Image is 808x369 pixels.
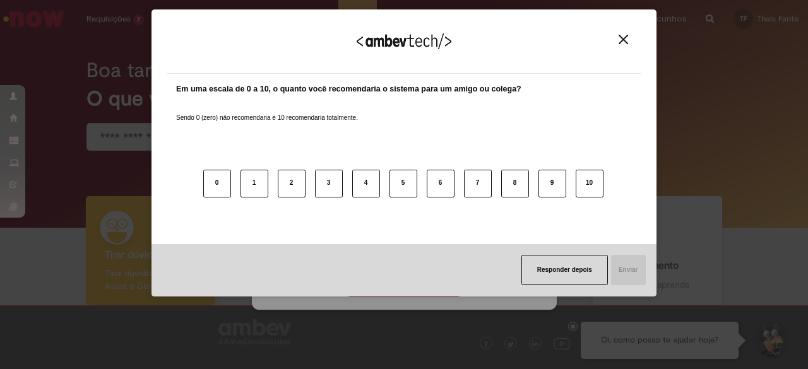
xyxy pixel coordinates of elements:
button: 9 [538,170,566,197]
button: 6 [427,170,454,197]
button: 0 [203,170,231,197]
button: 10 [576,170,603,197]
button: 4 [352,170,380,197]
img: Logo Ambevtech [357,33,451,49]
button: Close [615,34,632,45]
button: 1 [241,170,268,197]
button: 7 [464,170,492,197]
button: 3 [315,170,343,197]
label: Em uma escala de 0 a 10, o quanto você recomendaria o sistema para um amigo ou colega? [176,83,521,95]
button: 5 [389,170,417,197]
img: Close [619,35,628,44]
label: Sendo 0 (zero) não recomendaria e 10 recomendaria totalmente. [176,98,358,122]
button: Responder depois [521,255,608,285]
button: 2 [278,170,306,197]
button: 8 [501,170,529,197]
